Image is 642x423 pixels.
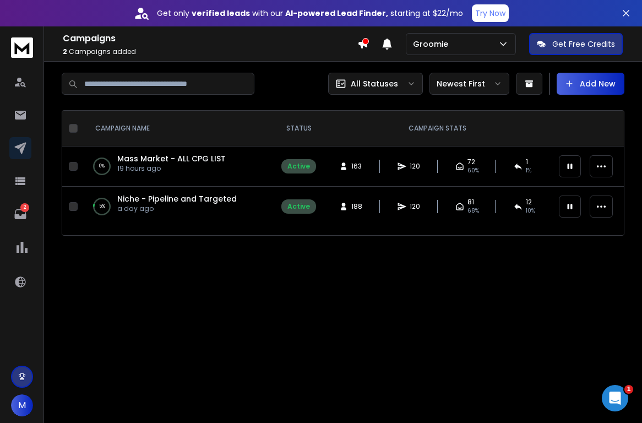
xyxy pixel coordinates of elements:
span: 120 [410,162,421,171]
span: 68 % [467,207,479,215]
strong: AI-powered Lead Finder, [285,8,388,19]
button: M [11,394,33,416]
span: 81 [467,198,474,207]
p: Try Now [475,8,505,19]
span: 10 % [526,207,535,215]
span: 2 [63,47,67,56]
strong: verified leads [192,8,250,19]
p: Get Free Credits [552,39,615,50]
td: 5%Niche - Pipeline and Targeteda day ago [82,187,275,227]
a: 2 [9,203,31,225]
td: 0%Mass Market - ALL CPG LIST19 hours ago [82,147,275,187]
span: 163 [351,162,362,171]
p: 2 [20,203,29,212]
button: Get Free Credits [529,33,623,55]
th: CAMPAIGN STATS [323,111,552,147]
span: 1 [624,385,633,394]
span: 1 % [526,166,531,175]
span: 120 [410,202,421,211]
button: Newest First [429,73,509,95]
button: Try Now [472,4,509,22]
p: All Statuses [351,78,398,89]
span: 60 % [467,166,479,175]
span: 188 [351,202,362,211]
th: STATUS [275,111,323,147]
img: logo [11,37,33,58]
p: Groomie [413,39,453,50]
th: CAMPAIGN NAME [82,111,275,147]
div: Active [287,162,310,171]
span: 12 [526,198,532,207]
a: Niche - Pipeline and Targeted [117,193,237,204]
p: 5 % [99,201,105,212]
p: 0 % [99,161,105,172]
span: 1 [526,158,528,166]
p: Campaigns added [63,47,357,56]
span: 72 [467,158,475,166]
p: Get only with our starting at $22/mo [157,8,463,19]
a: Mass Market - ALL CPG LIST [117,153,226,164]
h1: Campaigns [63,32,357,45]
button: Add New [557,73,624,95]
p: a day ago [117,204,237,213]
div: Active [287,202,310,211]
iframe: Intercom live chat [602,385,628,411]
p: 19 hours ago [117,164,226,173]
